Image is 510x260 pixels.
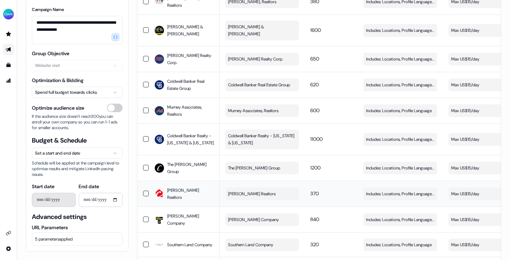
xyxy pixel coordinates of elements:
button: [PERSON_NAME] & [PERSON_NAME] [225,21,299,40]
span: [PERSON_NAME] Realtors [167,187,214,201]
span: Coldwell Banker Realty - [US_STATE] & [US_STATE] [167,132,214,146]
button: Coldwell Banker Realty - [US_STATE] & [US_STATE] [225,129,299,149]
button: Includes: Locations, Profile Language, Job Functions / Excludes: Job Levels [363,133,437,146]
span: Murney Associates, Realtors [228,107,278,114]
span: Coldwell Banker Real Estate Group [167,78,214,92]
label: Optimization & Bidding [32,77,84,83]
span: 370 [310,190,319,197]
button: The [PERSON_NAME] Group [225,162,299,174]
button: Includes: Locations, Profile Language, Job Functions / Excludes: Job Levels [363,79,437,91]
span: The [PERSON_NAME] Group [228,164,280,172]
button: Coldwell Banker Real Estate Group [225,79,299,91]
span: Includes: Locations, Profile Language [366,241,432,248]
span: Advanced settings [32,213,123,221]
span: [PERSON_NAME] & [PERSON_NAME] [228,23,295,37]
span: 600 [310,107,319,114]
span: The [PERSON_NAME] Group [167,161,214,175]
span: Includes: Locations, Profile Language, Job Functions / Excludes: Job Levels [366,56,434,63]
label: URL Parameters [32,224,123,231]
span: [PERSON_NAME] & [PERSON_NAME] [167,23,214,37]
span: [PERSON_NAME] Realty Corp. [228,56,283,63]
span: Optimize audience size [32,104,84,111]
a: Go to integrations [3,243,14,254]
button: Includes: Locations, Profile Language, Job Functions / Excludes: Job Levels [363,213,437,226]
a: Go to attribution [3,75,14,86]
span: Coldwell Banker Realty - [US_STATE] & [US_STATE] [228,132,295,146]
button: Includes: Locations, Profile Language [363,104,437,117]
span: [PERSON_NAME] Company [228,216,279,223]
span: Includes: Locations, Profile Language, Job Functions / Excludes: Job Levels [366,81,434,88]
span: Includes: Locations, Profile Language, Job Functions / Excludes: Job Levels [366,164,434,172]
span: [PERSON_NAME] Realtors [228,190,276,197]
button: Murney Associates, Realtors [225,104,299,117]
button: Includes: Locations, Profile Language [363,238,437,251]
span: 11000 [310,136,323,142]
span: 1600 [310,27,321,33]
button: Southern Land Company [225,238,299,251]
span: 1200 [310,164,321,171]
button: Includes: Locations, Profile Language, Job Functions / Excludes: Job Levels [363,187,437,200]
label: End date [79,183,99,190]
span: 840 [310,216,319,223]
button: Includes: Locations, Profile Language, Job Functions / Excludes: Job Levels [363,24,437,37]
span: Murney Associates, Realtors [167,104,214,118]
button: Includes: Locations, Profile Language, Job Functions / Excludes: Job Levels [363,53,437,65]
span: Budget & Schedule [32,136,123,145]
label: Campaign Name [32,7,64,12]
button: [PERSON_NAME] Realtors [225,187,299,200]
span: Includes: Locations, Profile Language, Job Functions / Excludes: Job Levels [366,190,434,197]
button: 5 parametersapplied [32,232,123,246]
span: [PERSON_NAME] Company [167,213,214,227]
a: Go to outbound experience [3,44,14,55]
button: [PERSON_NAME] Company [225,213,299,226]
a: Go to integrations [3,227,14,239]
span: Schedule will be applied at the campaign level to optimise results and mitigate LinkedIn pacing i... [32,160,123,177]
label: Group Objective [32,50,69,57]
span: 5 parameters applied [35,236,73,243]
button: Includes: Locations, Profile Language, Job Functions / Excludes: Job Levels [363,162,437,174]
label: Start date [32,183,55,190]
span: Includes: Locations, Profile Language, Job Functions / Excludes: Job Levels [366,27,434,34]
span: 620 [310,81,319,88]
button: Optimize audience size [107,104,123,112]
span: [PERSON_NAME] Realty Corp. [167,52,214,66]
a: Go to prospects [3,28,14,40]
span: Southern Land Company [167,241,212,248]
button: [PERSON_NAME] Realty Corp. [225,53,299,65]
span: Southern Land Company [228,241,273,248]
span: Includes: Locations, Profile Language, Job Functions / Excludes: Job Levels [366,216,434,223]
span: Includes: Locations, Profile Language, Job Functions / Excludes: Job Levels [366,136,434,143]
span: Coldwell Banker Real Estate Group [228,81,290,88]
a: Go to templates [3,59,14,71]
span: If the audience size doesn’t reach 300 you can enroll your own company so you can run 1-1 ads for... [32,114,123,131]
span: 650 [310,56,319,62]
span: Includes: Locations, Profile Language [366,107,432,114]
span: 320 [310,241,319,248]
